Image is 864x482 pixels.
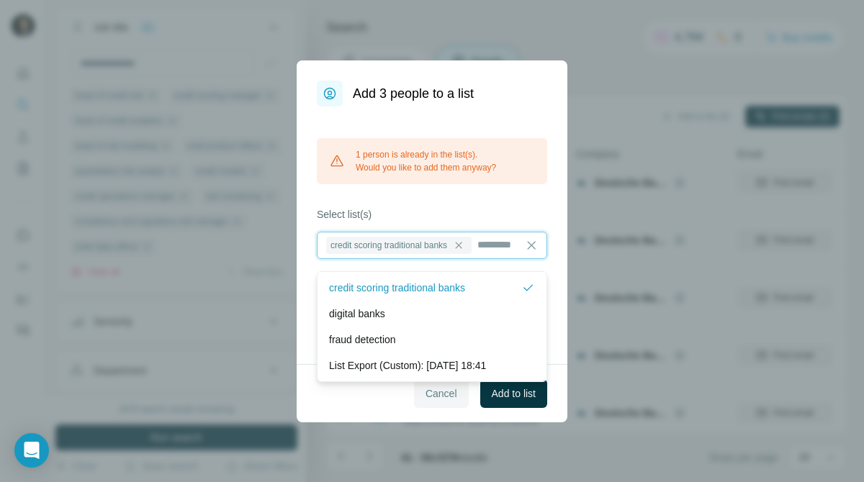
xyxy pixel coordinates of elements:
p: digital banks [329,306,385,321]
span: Add to list [492,386,536,401]
div: Open Intercom Messenger [14,433,49,468]
p: credit scoring traditional banks [329,281,465,295]
button: Cancel [414,379,469,408]
button: Add to list [480,379,547,408]
div: 1 person is already in the list(s). Would you like to add them anyway? [317,138,547,184]
p: List Export (Custom): [DATE] 18:41 [329,358,486,373]
p: fraud detection [329,332,396,347]
label: Select list(s) [317,207,547,222]
h1: Add 3 people to a list [353,83,474,104]
span: Cancel [426,386,457,401]
div: credit scoring traditional banks [326,237,472,254]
